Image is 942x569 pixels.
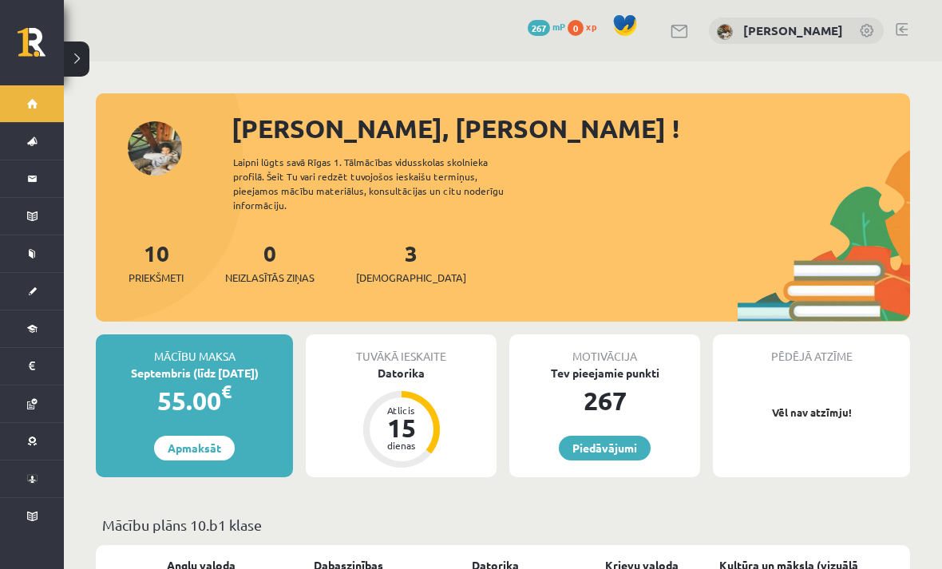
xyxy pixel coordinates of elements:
[306,365,497,381] div: Datorika
[306,334,497,365] div: Tuvākā ieskaite
[378,441,425,450] div: dienas
[306,365,497,470] a: Datorika Atlicis 15 dienas
[233,155,532,212] div: Laipni lūgts savā Rīgas 1. Tālmācības vidusskolas skolnieka profilā. Šeit Tu vari redzēt tuvojošo...
[356,239,466,286] a: 3[DEMOGRAPHIC_DATA]
[221,380,232,403] span: €
[568,20,604,33] a: 0 xp
[552,20,565,33] span: mP
[129,270,184,286] span: Priekšmeti
[96,381,293,420] div: 55.00
[378,415,425,441] div: 15
[102,514,904,535] p: Mācību plāns 10.b1 klase
[225,270,315,286] span: Neizlasītās ziņas
[129,239,184,286] a: 10Priekšmeti
[717,24,733,40] img: Darja Degtjarjova
[586,20,596,33] span: xp
[509,365,700,381] div: Tev pieejamie punkti
[96,365,293,381] div: Septembris (līdz [DATE])
[18,28,64,68] a: Rīgas 1. Tālmācības vidusskola
[743,22,843,38] a: [PERSON_NAME]
[96,334,293,365] div: Mācību maksa
[509,334,700,365] div: Motivācija
[559,436,651,460] a: Piedāvājumi
[721,405,902,421] p: Vēl nav atzīmju!
[225,239,315,286] a: 0Neizlasītās ziņas
[568,20,584,36] span: 0
[356,270,466,286] span: [DEMOGRAPHIC_DATA]
[713,334,910,365] div: Pēdējā atzīme
[528,20,565,33] a: 267 mP
[509,381,700,420] div: 267
[154,436,235,460] a: Apmaksāt
[232,109,910,148] div: [PERSON_NAME], [PERSON_NAME] !
[528,20,550,36] span: 267
[378,405,425,415] div: Atlicis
